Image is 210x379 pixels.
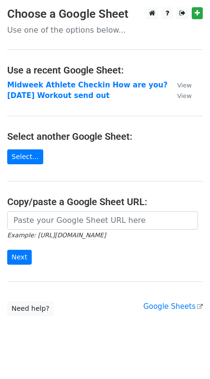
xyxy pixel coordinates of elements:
small: View [177,82,192,89]
small: View [177,92,192,99]
a: Need help? [7,301,54,316]
input: Next [7,250,32,265]
a: Select... [7,149,43,164]
h4: Use a recent Google Sheet: [7,64,203,76]
a: Google Sheets [143,302,203,311]
h4: Select another Google Sheet: [7,131,203,142]
p: Use one of the options below... [7,25,203,35]
a: [DATE] Workout send out [7,91,110,100]
h3: Choose a Google Sheet [7,7,203,21]
input: Paste your Google Sheet URL here [7,211,198,230]
a: Midweek Athlete Checkin How are you? [7,81,168,89]
small: Example: [URL][DOMAIN_NAME] [7,232,106,239]
a: View [168,81,192,89]
a: View [168,91,192,100]
h4: Copy/paste a Google Sheet URL: [7,196,203,208]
